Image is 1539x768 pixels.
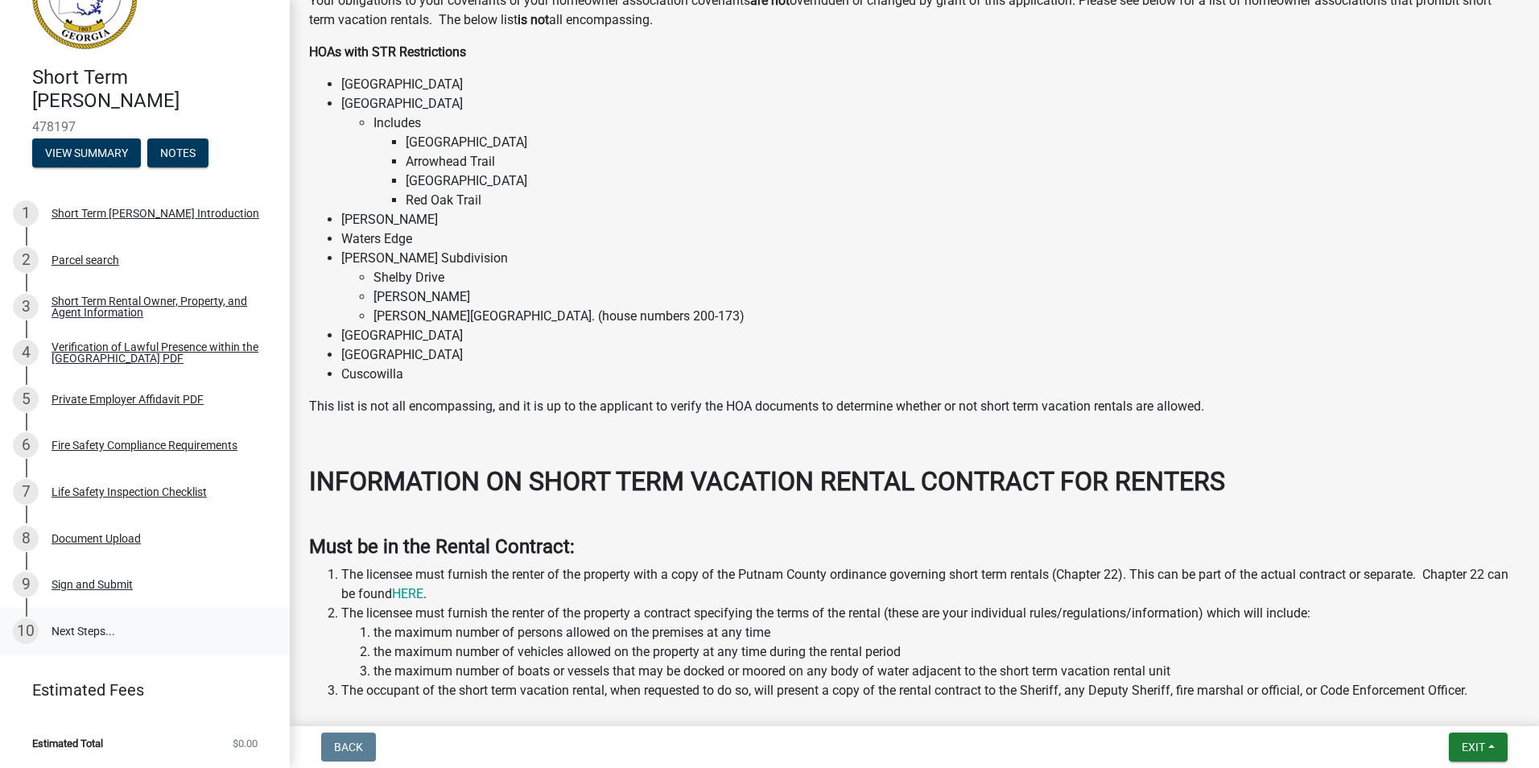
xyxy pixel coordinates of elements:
[1449,733,1508,762] button: Exit
[341,345,1520,365] li: [GEOGRAPHIC_DATA]
[406,152,1520,171] li: Arrowhead Trail
[373,307,1520,326] li: [PERSON_NAME][GEOGRAPHIC_DATA]. (house numbers 200-173)
[52,254,119,266] div: Parcel search
[341,94,1520,210] li: [GEOGRAPHIC_DATA]
[341,565,1520,604] li: The licensee must furnish the renter of the property with a copy of the Putnam County ordinance g...
[13,618,39,644] div: 10
[32,147,141,160] wm-modal-confirm: Summary
[32,738,103,749] span: Estimated Total
[341,249,1520,326] li: [PERSON_NAME] Subdivision
[392,586,423,601] a: HERE
[52,440,237,451] div: Fire Safety Compliance Requirements
[341,229,1520,249] li: Waters Edge
[406,171,1520,191] li: [GEOGRAPHIC_DATA]
[309,535,575,558] strong: Must be in the Rental Contract:
[52,341,264,364] div: Verification of Lawful Presence within the [GEOGRAPHIC_DATA] PDF
[13,247,39,273] div: 2
[341,681,1520,700] li: The occupant of the short term vacation rental, when requested to do so, will present a copy of t...
[52,579,133,590] div: Sign and Submit
[1462,741,1485,754] span: Exit
[334,741,363,754] span: Back
[373,114,1520,210] li: Includes
[233,738,258,749] span: $0.00
[341,604,1520,681] li: The licensee must furnish the renter of the property a contract specifying the terms of the renta...
[13,479,39,505] div: 7
[13,674,264,706] a: Estimated Fees
[13,200,39,226] div: 1
[52,394,204,405] div: Private Employer Affidavit PDF
[32,138,141,167] button: View Summary
[518,12,549,27] strong: is not
[406,191,1520,210] li: Red Oak Trail
[373,268,1520,287] li: Shelby Drive
[341,210,1520,229] li: [PERSON_NAME]
[373,662,1520,681] li: the maximum number of boats or vessels that may be docked or moored on any body of water adjacent...
[32,66,277,113] h4: Short Term [PERSON_NAME]
[406,133,1520,152] li: [GEOGRAPHIC_DATA]
[32,119,258,134] span: 478197
[147,138,208,167] button: Notes
[13,386,39,412] div: 5
[341,365,1520,384] li: Cuscowilla
[52,208,259,219] div: Short Term [PERSON_NAME] Introduction
[341,326,1520,345] li: [GEOGRAPHIC_DATA]
[309,44,466,60] strong: HOAs with STR Restrictions
[13,572,39,597] div: 9
[373,623,1520,642] li: the maximum number of persons allowed on the premises at any time
[13,340,39,365] div: 4
[373,642,1520,662] li: the maximum number of vehicles allowed on the property at any time during the rental period
[13,294,39,320] div: 3
[309,466,1225,497] strong: INFORMATION ON SHORT TERM VACATION RENTAL CONTRACT FOR RENTERS
[321,733,376,762] button: Back
[13,432,39,458] div: 6
[52,533,141,544] div: Document Upload
[13,526,39,551] div: 8
[373,287,1520,307] li: [PERSON_NAME]
[147,147,208,160] wm-modal-confirm: Notes
[309,397,1520,416] p: This list is not all encompassing, and it is up to the applicant to verify the HOA documents to d...
[341,75,1520,94] li: [GEOGRAPHIC_DATA]
[52,295,264,318] div: Short Term Rental Owner, Property, and Agent Information
[52,486,207,498] div: Life Safety Inspection Checklist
